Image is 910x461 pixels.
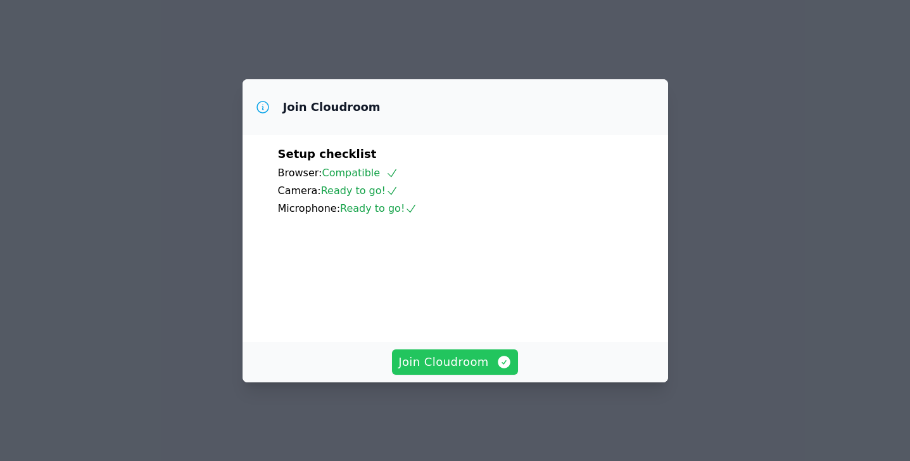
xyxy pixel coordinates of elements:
span: Join Cloudroom [398,353,512,371]
span: Microphone: [278,202,341,214]
span: Browser: [278,167,322,179]
span: Setup checklist [278,147,377,160]
span: Compatible [322,167,398,179]
span: Ready to go! [321,185,398,197]
span: Ready to go! [340,202,417,214]
button: Join Cloudroom [392,349,518,375]
span: Camera: [278,185,321,197]
h3: Join Cloudroom [283,100,381,115]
